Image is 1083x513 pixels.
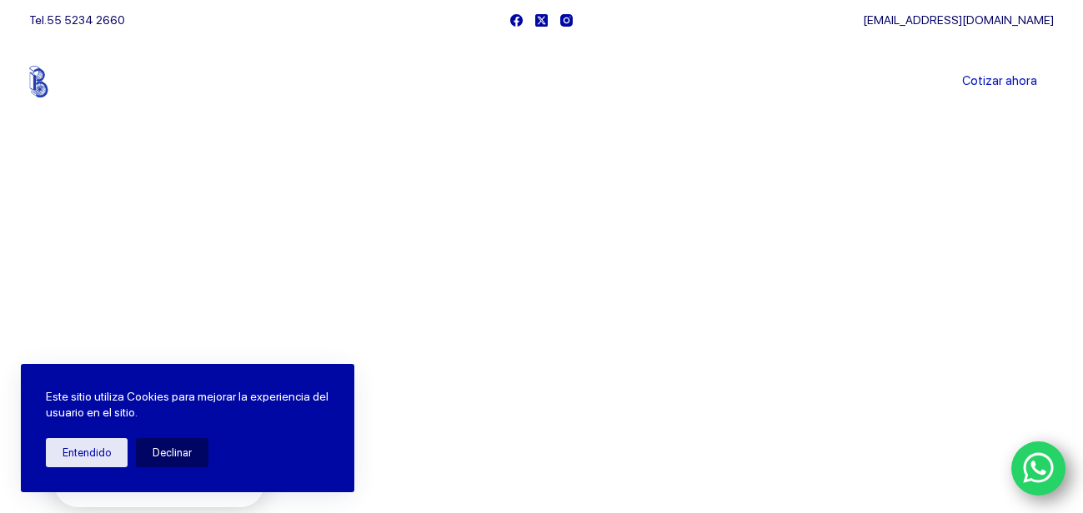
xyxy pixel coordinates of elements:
button: Entendido [46,438,128,467]
span: Tel. [29,13,125,27]
a: 55 5234 2660 [47,13,125,27]
button: Declinar [136,438,208,467]
a: Facebook [510,14,523,27]
nav: Menu Principal [345,40,738,123]
img: Balerytodo [29,66,133,97]
a: WhatsApp [1011,441,1066,496]
a: [EMAIL_ADDRESS][DOMAIN_NAME] [863,13,1054,27]
p: Este sitio utiliza Cookies para mejorar la experiencia del usuario en el sitio. [46,389,329,421]
a: Instagram [560,14,573,27]
a: X (Twitter) [535,14,548,27]
a: Cotizar ahora [945,65,1054,98]
span: Somos los doctores de la industria [54,284,533,399]
span: Bienvenido a Balerytodo® [54,248,268,269]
